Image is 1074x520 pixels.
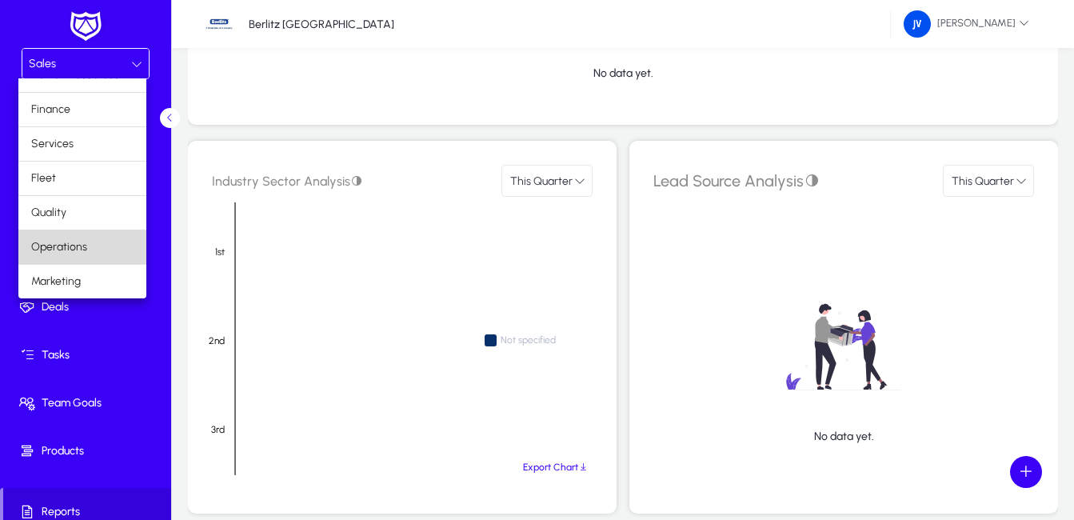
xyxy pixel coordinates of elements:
span: Fleet [31,169,56,188]
span: Finance [31,100,70,119]
span: Operations [31,238,87,257]
span: Marketing [31,272,81,291]
span: Services [31,134,74,154]
span: Quality [31,203,66,222]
